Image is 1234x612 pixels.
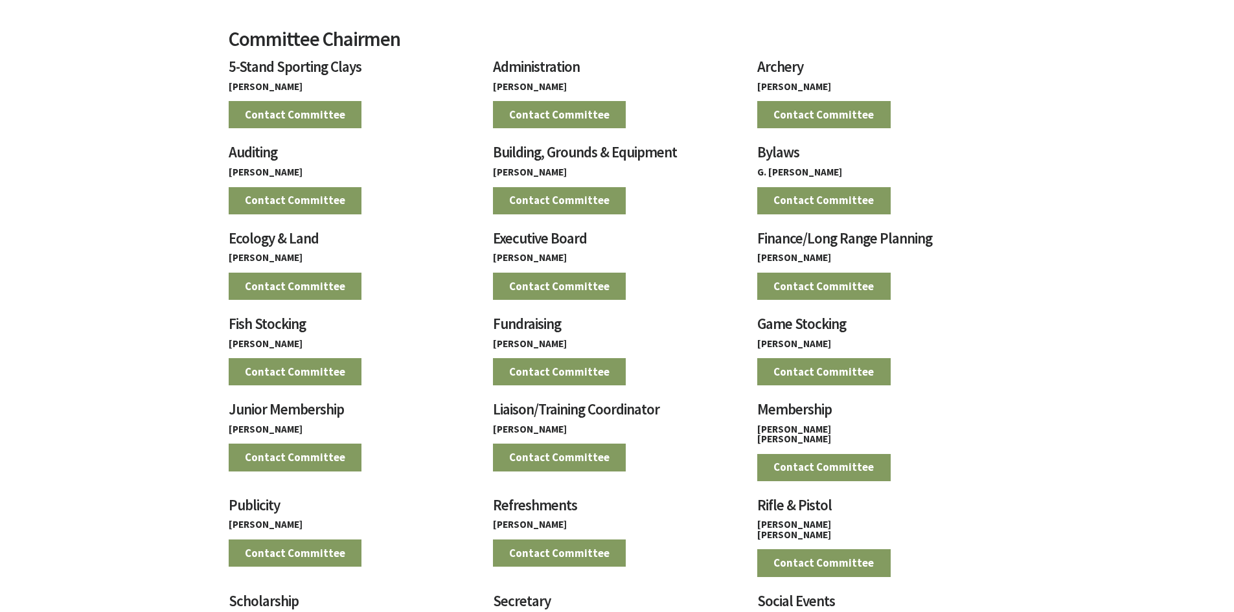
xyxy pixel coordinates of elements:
strong: [PERSON_NAME] [757,433,831,445]
a: Contact Committee [757,273,891,300]
strong: [PERSON_NAME] [229,80,303,93]
h3: 5-Stand Sporting Clays [229,59,477,82]
a: Contact Committee [493,273,626,300]
a: Contact Committee [493,101,626,128]
h3: Liaison/Training Coordinator [493,402,741,424]
strong: G. [PERSON_NAME] [757,166,842,178]
strong: [PERSON_NAME] [493,423,567,435]
strong: [PERSON_NAME] [229,166,303,178]
h3: Game Stocking [757,316,1005,339]
a: Contact Committee [493,358,626,385]
a: Contact Committee [229,101,362,128]
strong: [PERSON_NAME] [493,80,567,93]
h3: Publicity [229,497,477,520]
a: Contact Committee [757,187,891,214]
a: Contact Committee [229,539,362,567]
a: Contact Committee [757,454,891,481]
strong: [PERSON_NAME] [757,80,831,93]
a: Contact Committee [229,273,362,300]
h3: Refreshments [493,497,741,520]
h3: Building, Grounds & Equipment [493,144,741,167]
a: Contact Committee [229,444,362,471]
h3: Archery [757,59,1005,82]
h3: Fish Stocking [229,316,477,339]
a: Contact Committee [757,101,891,128]
strong: [PERSON_NAME] [493,251,567,264]
strong: [PERSON_NAME] [493,166,567,178]
h3: Ecology & Land [229,231,477,253]
strong: [PERSON_NAME] [757,528,831,541]
strong: [PERSON_NAME] [757,423,831,435]
h3: Auditing [229,144,477,167]
h3: Bylaws [757,144,1005,167]
h3: Junior Membership [229,402,477,424]
h3: Rifle & Pistol [757,497,1005,520]
strong: [PERSON_NAME] [229,251,303,264]
a: Contact Committee [229,187,362,214]
strong: [PERSON_NAME] [229,518,303,530]
strong: [PERSON_NAME] [493,337,567,350]
a: Contact Committee [757,549,891,576]
a: Contact Committee [493,187,626,214]
a: Contact Committee [493,444,626,471]
h3: Membership [757,402,1005,424]
strong: [PERSON_NAME] [229,337,303,350]
strong: [PERSON_NAME] [229,423,303,435]
a: Contact Committee [493,539,626,567]
h3: Fundraising [493,316,741,339]
h3: Finance/Long Range Planning [757,231,1005,253]
strong: [PERSON_NAME] [493,518,567,530]
h2: Committee Chairmen [229,29,1006,59]
strong: [PERSON_NAME] [757,337,831,350]
h3: Administration [493,59,741,82]
strong: [PERSON_NAME] [757,518,831,530]
a: Contact Committee [229,358,362,385]
h3: Executive Board [493,231,741,253]
strong: [PERSON_NAME] [757,251,831,264]
a: Contact Committee [757,358,891,385]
